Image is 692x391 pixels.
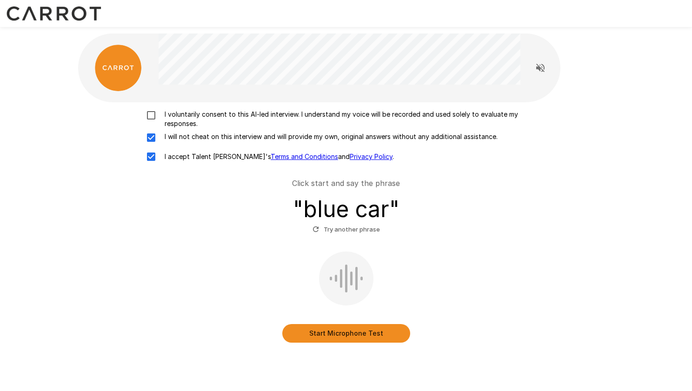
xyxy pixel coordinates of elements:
[161,132,498,141] p: I will not cheat on this interview and will provide my own, original answers without any addition...
[271,152,338,160] a: Terms and Conditions
[293,196,399,222] h3: " blue car "
[282,324,410,343] button: Start Microphone Test
[161,110,551,128] p: I voluntarily consent to this AI-led interview. I understand my voice will be recorded and used s...
[161,152,394,161] p: I accept Talent [PERSON_NAME]'s and .
[531,59,550,77] button: Read questions aloud
[95,45,141,91] img: carrot_logo.png
[292,178,400,189] p: Click start and say the phrase
[310,222,382,237] button: Try another phrase
[350,152,393,160] a: Privacy Policy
